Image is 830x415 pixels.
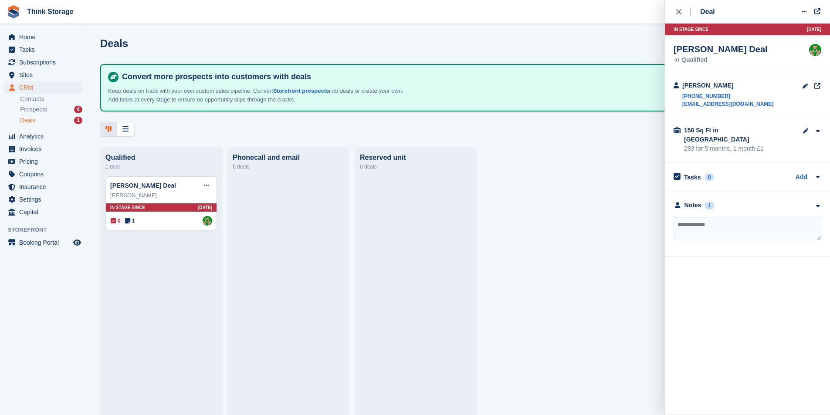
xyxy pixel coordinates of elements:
span: [DATE] [198,204,212,211]
a: menu [4,193,82,206]
p: Keep deals on track with your own custom sales pipeline. Convert into deals or create your own. A... [108,87,413,104]
div: Qualified [105,154,217,162]
a: menu [4,143,82,155]
h1: Deals [100,37,128,49]
span: Booking Portal [19,236,71,249]
div: 1 deal [105,162,217,172]
div: 4 [74,106,82,113]
div: 0 deals [360,162,471,172]
a: menu [4,81,82,94]
span: Invoices [19,143,71,155]
span: Subscriptions [19,56,71,68]
span: Insurance [19,181,71,193]
span: Home [19,31,71,43]
h4: Convert more prospects into customers with deals [119,72,809,82]
a: Deals 1 [20,116,82,125]
a: menu [4,181,82,193]
a: Sarah Mackie [203,216,212,226]
span: 1 [125,217,135,225]
span: Tasks [19,44,71,56]
a: Think Storage [24,4,77,19]
div: 1 [74,117,82,124]
a: menu [4,69,82,81]
div: 0 [705,173,715,181]
div: 1 [705,202,715,209]
div: Qualified [674,57,768,63]
div: Phonecall and email [233,154,344,162]
a: Prospects 4 [20,105,82,114]
a: menu [4,56,82,68]
a: [PERSON_NAME] Deal [110,182,176,189]
span: Sites [19,69,71,81]
span: In stage since [674,26,708,33]
span: CRM [19,81,71,94]
a: [EMAIL_ADDRESS][DOMAIN_NAME] [682,100,773,108]
a: Contacts [20,95,82,103]
span: 0 [111,217,121,225]
a: menu [4,168,82,180]
a: [PHONE_NUMBER] [682,92,773,100]
div: 150 Sq Ft in [GEOGRAPHIC_DATA] [684,126,771,144]
a: Storefront prospects [273,88,329,94]
a: menu [4,206,82,218]
div: Notes [684,201,701,210]
div: Deal [700,7,715,17]
a: menu [4,130,82,142]
span: [DATE] [807,26,821,33]
span: Coupons [19,168,71,180]
span: Analytics [19,130,71,142]
a: menu [4,31,82,43]
div: [PERSON_NAME] [682,81,773,90]
img: stora-icon-8386f47178a22dfd0bd8f6a31ec36ba5ce8667c1dd55bd0f319d3a0aa187defe.svg [7,5,20,18]
a: menu [4,155,82,168]
a: Preview store [72,237,82,248]
span: In stage since [110,204,145,211]
div: 293 for 5 months, 1 month £1 [684,144,799,153]
div: 0 deals [233,162,344,172]
img: Sarah Mackie [809,44,821,56]
div: [PERSON_NAME] [110,191,212,200]
h2: Tasks [684,173,701,181]
a: menu [4,236,82,249]
span: Pricing [19,155,71,168]
span: Prospects [20,105,47,114]
a: Add [796,172,807,182]
a: menu [4,44,82,56]
div: [PERSON_NAME] Deal [674,44,768,54]
span: Capital [19,206,71,218]
span: Settings [19,193,71,206]
span: Deals [20,116,36,125]
div: Reserved unit [360,154,471,162]
span: Storefront [8,226,87,234]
